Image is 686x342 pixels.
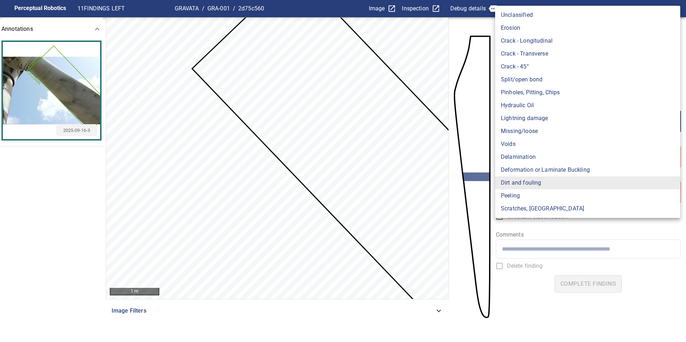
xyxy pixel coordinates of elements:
li: Crack - Transverse [495,47,680,60]
li: Scratches, [GEOGRAPHIC_DATA] [495,202,680,215]
li: Split/open bond [495,73,680,86]
li: Lightning damage [495,112,680,125]
li: Peeling [495,189,680,202]
li: Hydraulic Oil [495,99,680,112]
li: Deformation or Laminate Buckling [495,163,680,176]
li: Missing/loose [495,125,680,138]
li: Crack - 45° [495,60,680,73]
li: Unclassified [495,9,680,22]
li: Delamination [495,151,680,163]
li: Erosion [495,22,680,34]
li: Dirt and fouling [495,176,680,189]
li: Pinholes, Pitting, Chips [495,86,680,99]
li: Crack - Longitudinal [495,34,680,47]
li: Voids [495,138,680,151]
